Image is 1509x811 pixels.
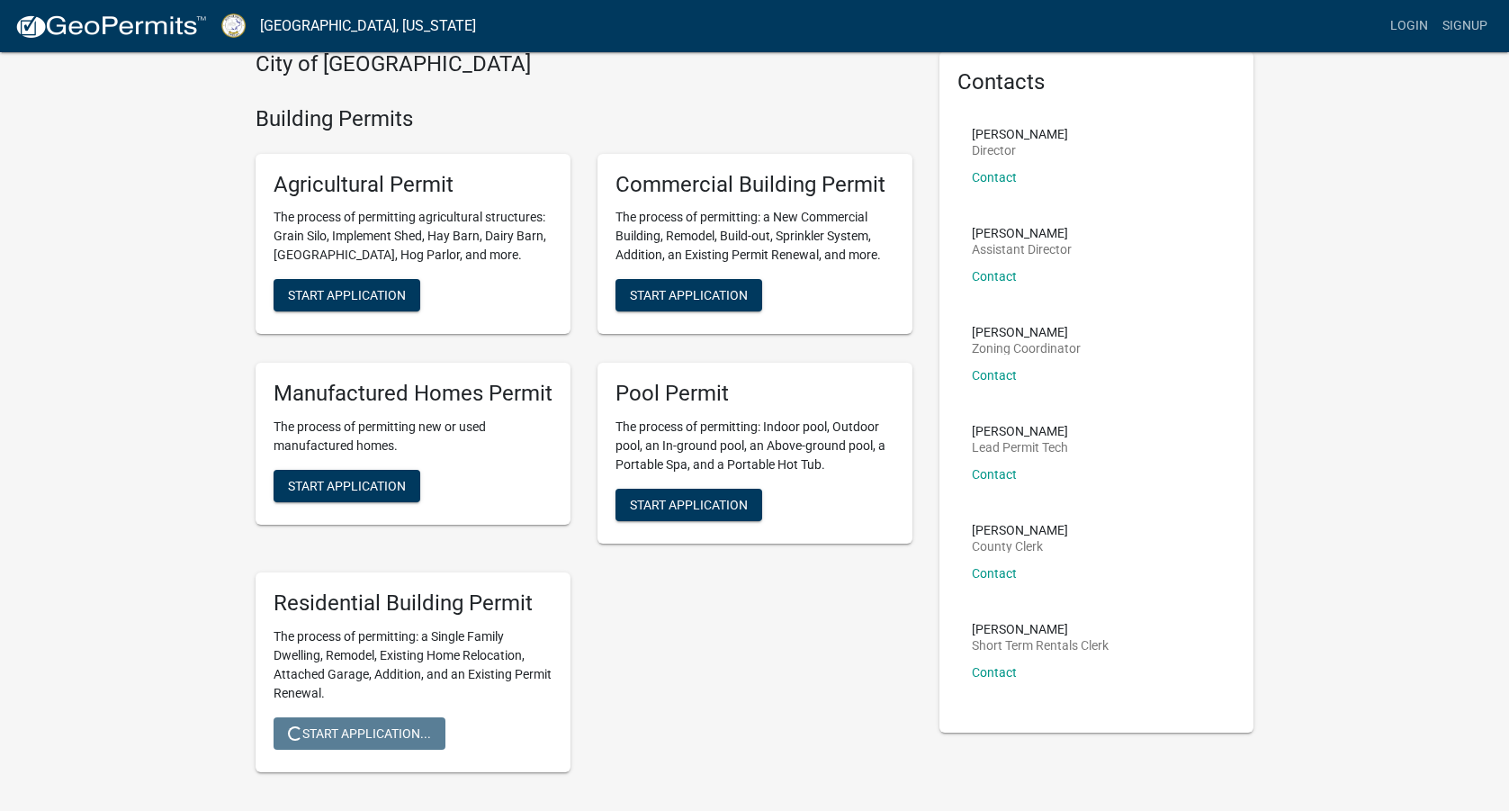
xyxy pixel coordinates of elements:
p: The process of permitting agricultural structures: Grain Silo, Implement Shed, Hay Barn, Dairy Ba... [274,208,552,265]
a: [GEOGRAPHIC_DATA], [US_STATE] [260,11,476,41]
h5: Manufactured Homes Permit [274,381,552,407]
p: [PERSON_NAME] [972,623,1109,635]
button: Start Application [274,470,420,502]
p: [PERSON_NAME] [972,326,1081,338]
h5: Agricultural Permit [274,172,552,198]
button: Start Application [615,279,762,311]
p: [PERSON_NAME] [972,425,1068,437]
h5: Contacts [957,69,1236,95]
p: Short Term Rentals Clerk [972,639,1109,652]
a: Contact [972,467,1017,482]
p: The process of permitting: a New Commercial Building, Remodel, Build-out, Sprinkler System, Addit... [615,208,894,265]
span: Start Application [630,498,748,512]
p: [PERSON_NAME] [972,128,1068,140]
button: Start Application [274,279,420,311]
h5: Commercial Building Permit [615,172,894,198]
h4: City of [GEOGRAPHIC_DATA] [256,51,912,77]
p: Director [972,144,1068,157]
h5: Pool Permit [615,381,894,407]
a: Login [1383,9,1435,43]
p: Assistant Director [972,243,1072,256]
a: Signup [1435,9,1495,43]
p: The process of permitting: a Single Family Dwelling, Remodel, Existing Home Relocation, Attached ... [274,627,552,703]
p: The process of permitting new or used manufactured homes. [274,418,552,455]
h5: Residential Building Permit [274,590,552,617]
p: County Clerk [972,540,1068,553]
img: Putnam County, Georgia [221,14,246,38]
a: Contact [972,368,1017,383]
button: Start Application [615,489,762,521]
a: Contact [972,269,1017,284]
span: Start Application... [288,725,431,740]
h4: Building Permits [256,106,912,132]
p: Lead Permit Tech [972,441,1068,454]
a: Contact [972,170,1017,185]
span: Start Application [630,288,748,302]
p: Zoning Coordinator [972,342,1081,355]
p: The process of permitting: Indoor pool, Outdoor pool, an In-ground pool, an Above-ground pool, a ... [615,418,894,474]
p: [PERSON_NAME] [972,524,1068,536]
a: Contact [972,566,1017,581]
span: Start Application [288,479,406,493]
button: Start Application... [274,717,445,750]
p: [PERSON_NAME] [972,227,1072,239]
span: Start Application [288,288,406,302]
a: Contact [972,665,1017,680]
